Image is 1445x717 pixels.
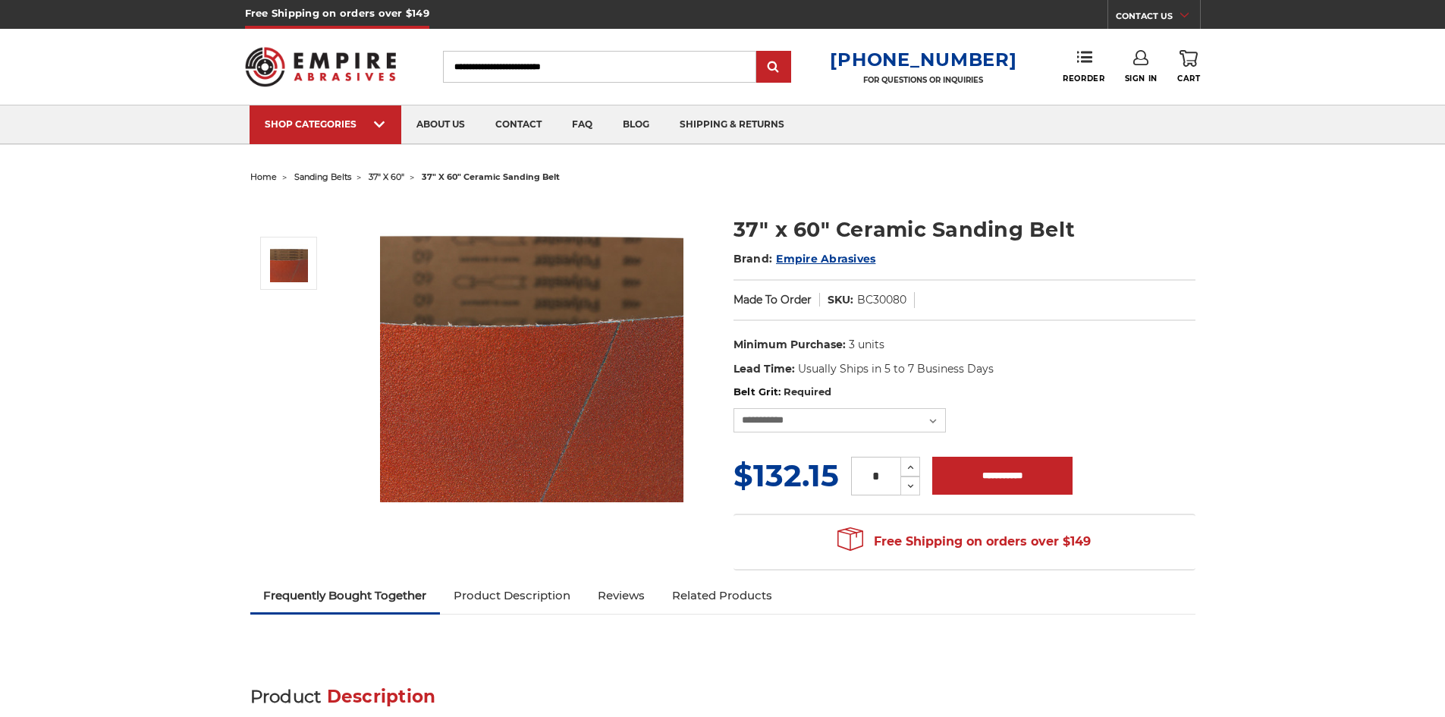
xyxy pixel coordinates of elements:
[857,292,906,308] dd: BC30080
[849,337,884,353] dd: 3 units
[798,361,994,377] dd: Usually Ships in 5 to 7 Business Days
[369,171,404,182] a: 37" x 60"
[1063,50,1104,83] a: Reorder
[1063,74,1104,83] span: Reorder
[250,579,441,612] a: Frequently Bought Together
[733,252,773,266] span: Brand:
[664,105,799,144] a: shipping & returns
[422,171,560,182] span: 37" x 60" ceramic sanding belt
[1125,74,1158,83] span: Sign In
[837,527,1091,557] span: Free Shipping on orders over $149
[830,49,1016,71] a: [PHONE_NUMBER]
[776,252,875,266] a: Empire Abrasives
[480,105,557,144] a: contact
[1177,74,1200,83] span: Cart
[733,361,795,377] dt: Lead Time:
[380,199,683,502] img: 37" x 60" Ceramic Sanding Belt
[250,686,322,707] span: Product
[784,385,831,398] small: Required
[1177,50,1200,83] a: Cart
[265,118,386,130] div: SHOP CATEGORIES
[828,292,853,308] dt: SKU:
[830,75,1016,85] p: FOR QUESTIONS OR INQUIRIES
[245,37,397,96] img: Empire Abrasives
[294,171,351,182] a: sanding belts
[327,686,436,707] span: Description
[250,171,277,182] a: home
[401,105,480,144] a: about us
[658,579,786,612] a: Related Products
[440,579,584,612] a: Product Description
[270,244,308,282] img: 37" x 60" Ceramic Sanding Belt
[733,337,846,353] dt: Minimum Purchase:
[584,579,658,612] a: Reviews
[1116,8,1200,29] a: CONTACT US
[733,293,812,307] span: Made To Order
[733,385,1195,400] label: Belt Grit:
[733,215,1195,244] h1: 37" x 60" Ceramic Sanding Belt
[608,105,664,144] a: blog
[557,105,608,144] a: faq
[733,457,839,494] span: $132.15
[759,52,789,83] input: Submit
